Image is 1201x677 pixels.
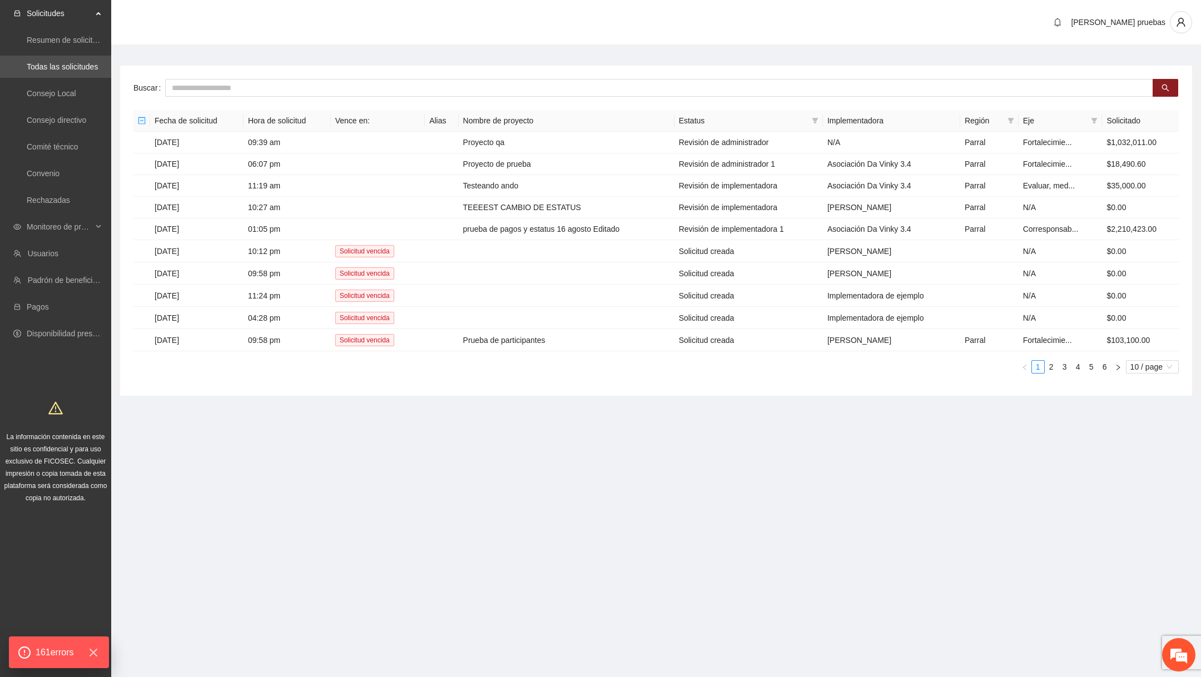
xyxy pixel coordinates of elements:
a: Todas las solicitudes [27,62,98,71]
th: Alias [425,110,458,132]
td: Prueba de participantes [459,329,674,351]
td: prueba de pagos y estatus 16 agosto Editado [459,218,674,240]
td: [DATE] [150,307,244,329]
span: Estatus [679,115,807,127]
a: Consejo directivo [27,116,86,125]
span: Corresponsab... [1023,225,1079,233]
td: Solicitud creada [674,240,823,262]
span: left [1021,364,1028,371]
td: Revisión de implementadora 1 [674,218,823,240]
span: filter [1089,112,1100,129]
td: Asociación Da Vinky 3.4 [823,218,960,240]
th: Implementadora [823,110,960,132]
th: Hora de solicitud [244,110,331,132]
td: [DATE] [150,262,244,285]
td: 09:58 pm [244,262,331,285]
td: Solicitud creada [674,285,823,307]
span: Eje [1023,115,1087,127]
td: Implementadora de ejemplo [823,285,960,307]
td: [PERSON_NAME] [823,240,960,262]
span: filter [1091,117,1098,124]
td: [DATE] [150,240,244,262]
td: N/A [823,132,960,153]
td: [PERSON_NAME] [823,197,960,218]
li: Next Page [1111,360,1125,374]
td: [PERSON_NAME] [823,329,960,351]
td: N/A [1019,262,1103,285]
td: Parral [960,175,1019,197]
td: $1,032,011.00 [1102,132,1179,153]
td: $0.00 [1102,197,1179,218]
a: Comité técnico [27,142,78,151]
span: eye [13,223,21,231]
td: $0.00 [1102,262,1179,285]
td: Testeando ando [459,175,674,197]
span: Región [965,115,1003,127]
td: Revisión de implementadora [674,197,823,218]
th: Solicitado [1102,110,1179,132]
td: $0.00 [1102,285,1179,307]
label: Buscar [133,79,165,97]
span: 10 / page [1130,361,1174,373]
span: Solicitud vencida [335,334,394,346]
span: Fortalecimie... [1023,336,1072,345]
span: right [1115,364,1121,371]
td: 11:19 am [244,175,331,197]
a: Consejo Local [27,89,76,98]
a: 1 [1032,361,1044,373]
span: Solicitudes [27,2,92,24]
span: Solicitud vencida [335,245,394,257]
a: 4 [1072,361,1084,373]
td: 11:24 pm [244,285,331,307]
button: user [1170,11,1192,33]
a: 6 [1099,361,1111,373]
td: 04:28 pm [244,307,331,329]
th: Fecha de solicitud [150,110,244,132]
td: $0.00 [1102,307,1179,329]
button: right [1111,360,1125,374]
span: search [1162,84,1169,93]
td: [DATE] [150,132,244,153]
td: N/A [1019,307,1103,329]
td: [DATE] [150,329,244,351]
th: Nombre de proyecto [459,110,674,132]
td: Parral [960,153,1019,175]
td: Solicitud creada [674,329,823,351]
a: 5 [1085,361,1098,373]
td: 01:05 pm [244,218,331,240]
span: filter [1008,117,1014,124]
li: 4 [1071,360,1085,374]
span: bell [1049,18,1066,27]
td: Revisión de implementadora [674,175,823,197]
td: [DATE] [150,285,244,307]
td: $2,210,423.00 [1102,218,1179,240]
td: Parral [960,329,1019,351]
td: [DATE] [150,197,244,218]
span: Fortalecimie... [1023,138,1072,147]
td: [PERSON_NAME] [823,262,960,285]
td: $18,490.60 [1102,153,1179,175]
a: Rechazadas [27,196,70,205]
span: user [1170,17,1192,27]
a: Pagos [27,302,49,311]
td: N/A [1019,285,1103,307]
td: Parral [960,218,1019,240]
td: 10:27 am [244,197,331,218]
span: Solicitud vencida [335,290,394,302]
button: bell [1049,13,1066,31]
a: Disponibilidad presupuestal [27,329,122,338]
th: Vence en: [331,110,425,132]
td: $35,000.00 [1102,175,1179,197]
td: [DATE] [150,153,244,175]
a: Usuarios [28,249,58,258]
button: left [1018,360,1031,374]
td: 10:12 pm [244,240,331,262]
td: TEEEEST CAMBIO DE ESTATUS [459,197,674,218]
td: $103,100.00 [1102,329,1179,351]
a: Padrón de beneficiarios [28,276,110,285]
td: Asociación Da Vinky 3.4 [823,175,960,197]
span: Fortalecimie... [1023,160,1072,168]
span: Solicitud vencida [335,267,394,280]
td: N/A [1019,240,1103,262]
span: filter [810,112,821,129]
